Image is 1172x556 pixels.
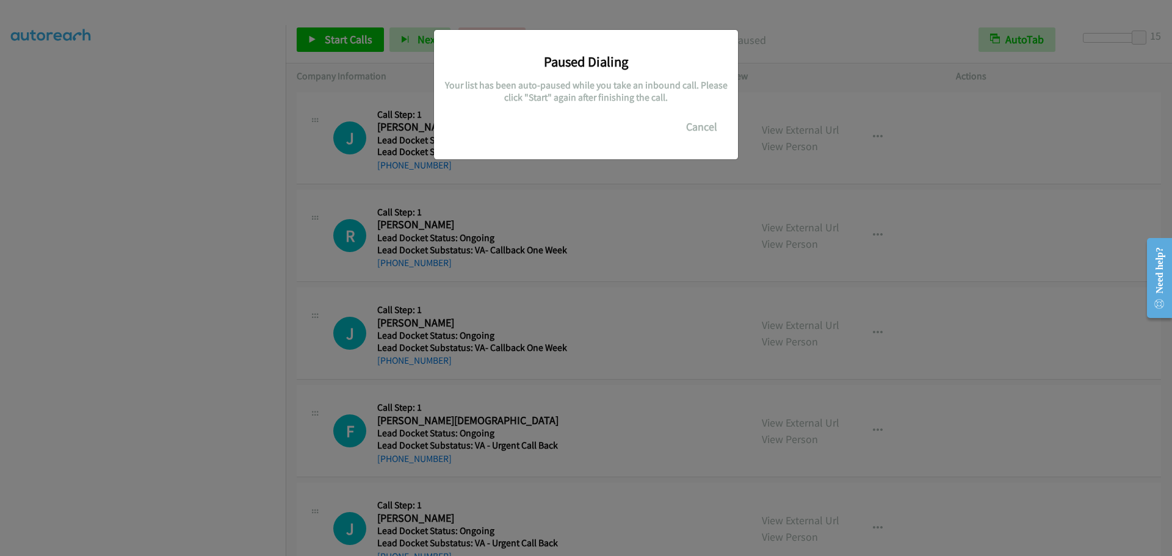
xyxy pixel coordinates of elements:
button: Cancel [675,115,729,139]
iframe: Resource Center [1137,229,1172,327]
h3: Paused Dialing [443,53,729,70]
h5: Your list has been auto-paused while you take an inbound call. Please click "Start" again after f... [443,79,729,103]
